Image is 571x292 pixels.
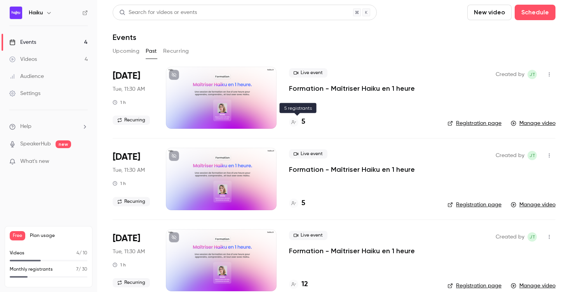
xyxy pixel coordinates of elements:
[10,266,53,273] p: Monthly registrants
[20,140,51,148] a: SpeakerHub
[113,148,153,210] div: Aug 19 Tue, 11:30 AM (Europe/Paris)
[113,262,126,268] div: 1 h
[496,70,524,79] span: Created by
[9,73,44,80] div: Audience
[113,197,150,206] span: Recurring
[113,33,136,42] h1: Events
[20,157,49,166] span: What's new
[30,233,87,239] span: Plan usage
[529,232,535,242] span: jT
[289,198,305,209] a: 5
[511,282,555,290] a: Manage video
[10,7,22,19] img: Haiku
[289,165,415,174] a: Formation - Maîtriser Haiku en 1 heure
[527,232,537,242] span: jean Touzet
[76,267,78,272] span: 7
[113,229,153,291] div: Aug 12 Tue, 11:30 AM (Europe/Paris)
[289,149,327,159] span: Live event
[527,151,537,160] span: jean Touzet
[467,5,512,20] button: New video
[511,201,555,209] a: Manage video
[289,279,308,290] a: 12
[301,117,305,127] h4: 5
[289,246,415,256] a: Formation - Maîtriser Haiku en 1 heure
[113,85,145,93] span: Tue, 11:30 AM
[447,282,501,290] a: Registration page
[76,266,87,273] p: / 30
[113,67,153,129] div: Aug 26 Tue, 11:30 AM (Europe/Paris)
[529,70,535,79] span: jT
[113,278,150,287] span: Recurring
[496,232,524,242] span: Created by
[10,231,25,240] span: Free
[9,90,40,97] div: Settings
[9,38,36,46] div: Events
[447,119,501,127] a: Registration page
[113,116,150,125] span: Recurring
[511,119,555,127] a: Manage video
[113,166,145,174] span: Tue, 11:30 AM
[301,198,305,209] h4: 5
[119,9,197,17] div: Search for videos or events
[496,151,524,160] span: Created by
[77,250,87,257] p: / 10
[20,123,31,131] span: Help
[77,251,79,256] span: 4
[447,201,501,209] a: Registration page
[9,55,37,63] div: Videos
[9,123,88,131] li: help-dropdown-opener
[29,9,43,17] h6: Haiku
[289,68,327,78] span: Live event
[113,232,140,245] span: [DATE]
[78,158,88,165] iframe: Noticeable Trigger
[289,84,415,93] a: Formation - Maîtriser Haiku en 1 heure
[529,151,535,160] span: jT
[527,70,537,79] span: jean Touzet
[113,99,126,105] div: 1 h
[113,180,126,187] div: 1 h
[515,5,555,20] button: Schedule
[301,279,308,290] h4: 12
[289,231,327,240] span: Live event
[113,45,139,57] button: Upcoming
[10,250,24,257] p: Videos
[113,70,140,82] span: [DATE]
[146,45,157,57] button: Past
[113,248,145,256] span: Tue, 11:30 AM
[289,117,305,127] a: 5
[113,151,140,163] span: [DATE]
[163,45,189,57] button: Recurring
[56,140,71,148] span: new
